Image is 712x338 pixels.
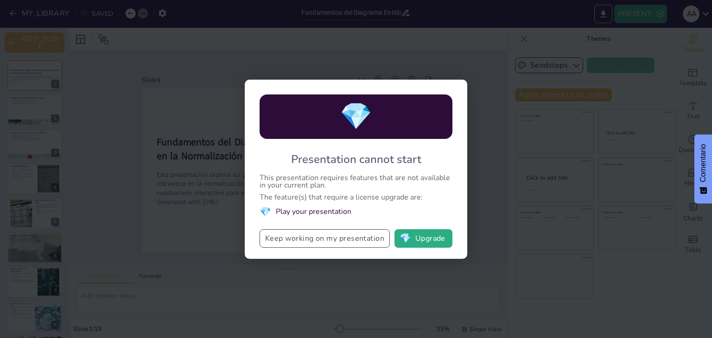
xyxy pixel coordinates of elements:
[400,234,411,243] span: diamond
[260,174,452,189] div: This presentation requires features that are not available in your current plan.
[260,206,452,218] li: Play your presentation
[340,99,372,134] span: diamond
[694,135,712,204] button: Comentarios - Mostrar encuesta
[291,152,421,167] div: Presentation cannot start
[260,194,452,201] div: The feature(s) that require a license upgrade are:
[394,229,452,248] button: diamondUpgrade
[260,206,271,218] span: diamond
[699,144,707,182] font: Comentario
[260,229,390,248] button: Keep working on my presentation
